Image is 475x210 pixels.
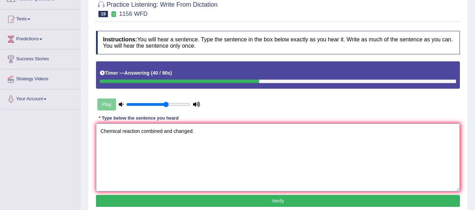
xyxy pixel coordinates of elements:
small: Exam occurring question [110,11,117,18]
a: Predictions [0,29,81,47]
b: ) [171,70,172,76]
a: Your Account [0,89,81,107]
span: 19 [98,11,108,17]
h5: Timer — [100,70,172,76]
b: ( [151,70,153,76]
a: Strategy Videos [0,69,81,87]
div: * Type below the sentence you heard [96,115,181,122]
a: Tests [0,9,81,27]
a: Success Stories [0,49,81,67]
b: 40 / 90s [153,70,171,76]
b: Instructions: [103,36,137,42]
small: 1156 WFD [119,11,148,17]
button: Verify [96,195,460,207]
b: Answering [124,70,150,76]
h4: You will hear a sentence. Type the sentence in the box below exactly as you hear it. Write as muc... [96,31,460,54]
